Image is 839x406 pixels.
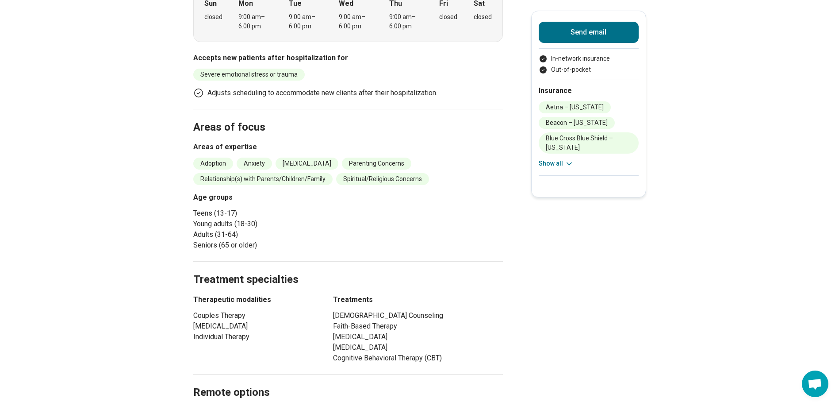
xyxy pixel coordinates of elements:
div: 9:00 am – 6:00 pm [389,12,423,31]
div: closed [474,12,492,22]
li: Adoption [193,158,233,170]
p: Adjusts scheduling to accommodate new clients after their hospitalization. [207,88,437,98]
li: Spiritual/Religious Concerns [336,173,429,185]
button: Send email [539,22,639,43]
li: Young adults (18-30) [193,219,345,229]
li: Seniors (65 or older) [193,240,345,251]
ul: Payment options [539,54,639,74]
li: [MEDICAL_DATA] [333,342,503,353]
li: Relationship(s) with Parents/Children/Family [193,173,333,185]
li: Adults (31-64) [193,229,345,240]
li: Cognitive Behavioral Therapy (CBT) [333,353,503,363]
div: Open chat [802,371,828,397]
li: [MEDICAL_DATA] [333,332,503,342]
li: Aetna – [US_STATE] [539,101,611,113]
li: Couples Therapy [193,310,317,321]
li: Anxiety [237,158,272,170]
li: Faith-Based Therapy [333,321,503,332]
h3: Areas of expertise [193,142,503,152]
li: Beacon – [US_STATE] [539,117,615,129]
div: 9:00 am – 6:00 pm [238,12,272,31]
h2: Remote options [193,364,503,400]
li: Blue Cross Blue Shield – [US_STATE] [539,132,639,154]
div: closed [439,12,457,22]
h3: Treatments [333,294,503,305]
div: 9:00 am – 6:00 pm [289,12,323,31]
li: Parenting Concerns [342,158,411,170]
li: Teens (13-17) [193,208,345,219]
h3: Accepts new patients after hospitalization for [193,53,503,63]
h3: Age groups [193,192,345,203]
li: In-network insurance [539,54,639,63]
h3: Therapeutic modalities [193,294,317,305]
h2: Insurance [539,85,639,96]
li: Individual Therapy [193,332,317,342]
li: [DEMOGRAPHIC_DATA] Counseling [333,310,503,321]
h2: Treatment specialties [193,251,503,287]
li: Severe emotional stress or trauma [193,69,305,81]
li: [MEDICAL_DATA] [193,321,317,332]
li: [MEDICAL_DATA] [276,158,338,170]
div: 9:00 am – 6:00 pm [339,12,373,31]
div: closed [204,12,222,22]
h2: Areas of focus [193,99,503,135]
button: Show all [539,159,574,168]
li: Out-of-pocket [539,65,639,74]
